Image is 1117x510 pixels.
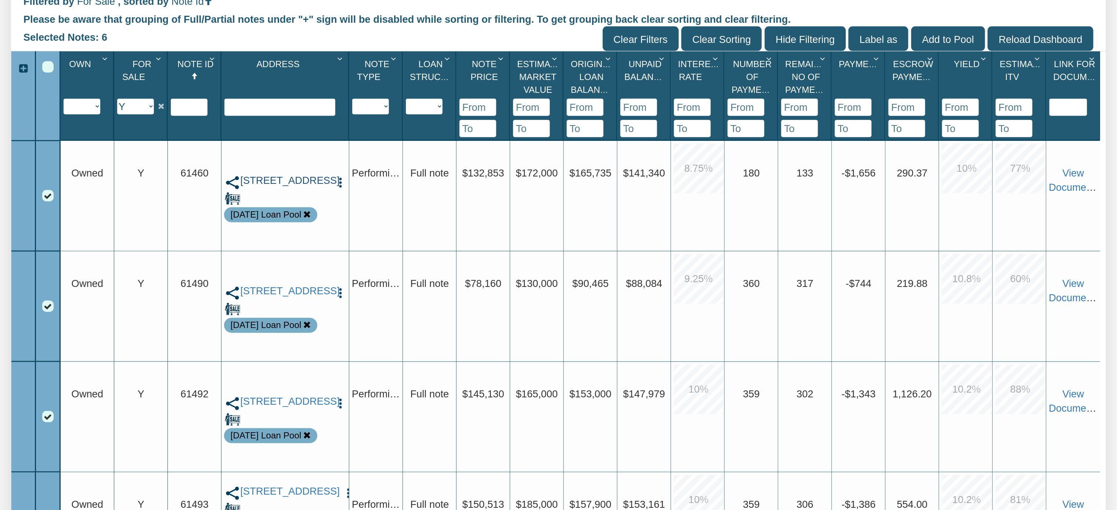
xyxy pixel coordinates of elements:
div: Column Menu [978,51,991,65]
input: Clear Filters [603,26,679,51]
div: Sort None [513,54,563,137]
img: for_sale.png [225,191,240,206]
div: Note is contained in the pool 9-25-25 Loan Pool [231,319,302,332]
div: Column Menu [495,51,509,65]
span: 306 [797,498,814,510]
div: Address Sort None [224,54,348,99]
span: Y [138,167,144,178]
div: Column Menu [1031,51,1045,65]
a: 1729 Noble Street, Anderson, IN, 46016 [240,285,330,297]
div: Note Type Sort None [352,54,402,99]
div: Column Menu [710,51,723,65]
div: Sort None [224,54,348,116]
button: Press to open the note menu [334,175,346,189]
div: 8.75 [674,143,724,193]
input: To [889,120,925,137]
img: share.svg [225,396,240,411]
img: for_sale.png [225,412,240,427]
div: Column Menu [924,51,938,65]
input: To [620,120,657,137]
div: Column Menu [99,51,113,65]
span: $153,000 [570,388,612,399]
a: View Documents [1049,277,1100,303]
span: Full note [410,167,449,178]
div: Sort None [781,54,831,137]
div: Sort None [835,54,884,137]
input: From [674,99,711,116]
span: Yield [954,59,980,69]
span: 317 [797,277,814,289]
div: Please be aware that grouping of Full/Partial notes under "+" sign will be disabled while sorting... [24,8,1093,26]
div: 60.0 [995,254,1045,304]
span: Performing [352,277,401,289]
div: Sort Ascending [171,54,220,116]
span: Loan Structure [410,59,465,82]
img: share.svg [225,485,240,501]
input: To [567,120,603,137]
span: Own [69,59,91,69]
span: Escrow Payment [893,59,934,82]
span: $165,735 [570,167,612,178]
span: $165,000 [516,388,558,399]
div: Estimated Market Value Sort None [513,54,563,99]
span: Number Of Payments [732,59,779,95]
div: Sort None [996,54,1045,137]
input: Reload Dashboard [988,26,1093,51]
div: Column Menu [153,51,166,65]
div: Original Loan Balance Sort None [567,54,616,99]
span: -$1,386 [842,498,876,510]
span: 133 [797,167,814,178]
span: 359 [743,498,760,510]
input: To [460,120,496,137]
span: Estimated Itv [1000,59,1050,82]
div: Column Menu [656,51,670,65]
span: Original Loan Balance [571,59,613,95]
span: Link For Documents [1053,59,1111,82]
div: Column Menu [549,51,562,65]
span: Estimated Market Value [517,59,567,95]
div: Sort None [117,54,167,114]
img: cell-menu.png [334,176,346,189]
img: share.svg [225,285,240,301]
span: Note Type [357,59,389,82]
div: 10.0 [674,364,724,414]
span: 554.00 [897,498,928,510]
span: Y [138,498,144,510]
span: $88,084 [626,277,662,289]
div: Interest Rate Sort None [674,54,724,99]
div: Sort None [567,54,616,137]
span: Full note [410,498,449,510]
div: Link For Documents Sort None [1049,54,1100,99]
a: View Documents [1049,388,1100,414]
input: From [460,99,496,116]
button: Press to open the note menu [334,285,346,299]
span: Owned [71,388,103,399]
span: $150,513 [462,498,504,510]
div: Row 2, Row Selection Checkbox [42,300,54,312]
input: From [889,99,925,116]
div: Sort None [1049,54,1100,116]
span: Interest Rate [678,59,722,82]
div: Sort None [728,54,777,137]
span: Y [138,388,144,399]
span: 61492 [181,388,209,399]
span: Owned [71,167,103,178]
div: Sort None [674,54,724,137]
img: for_sale.png [225,301,240,317]
div: Column Menu [1086,51,1100,65]
span: For Sale [122,59,151,82]
div: Note Price Sort None [460,54,509,99]
div: Select All [42,61,54,73]
span: Sort Ascending [188,72,203,81]
div: Sort None [406,54,455,114]
span: 61493 [181,498,209,510]
div: Sort None [620,54,670,137]
input: From [835,99,872,116]
div: Column Menu [763,51,777,65]
input: Add to Pool [911,26,985,51]
div: 10.2 [942,364,992,414]
div: 10.8 [942,254,992,304]
div: Row 3, Row Selection Checkbox [42,411,54,422]
span: $157,900 [570,498,612,510]
span: 290.37 [897,167,928,178]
